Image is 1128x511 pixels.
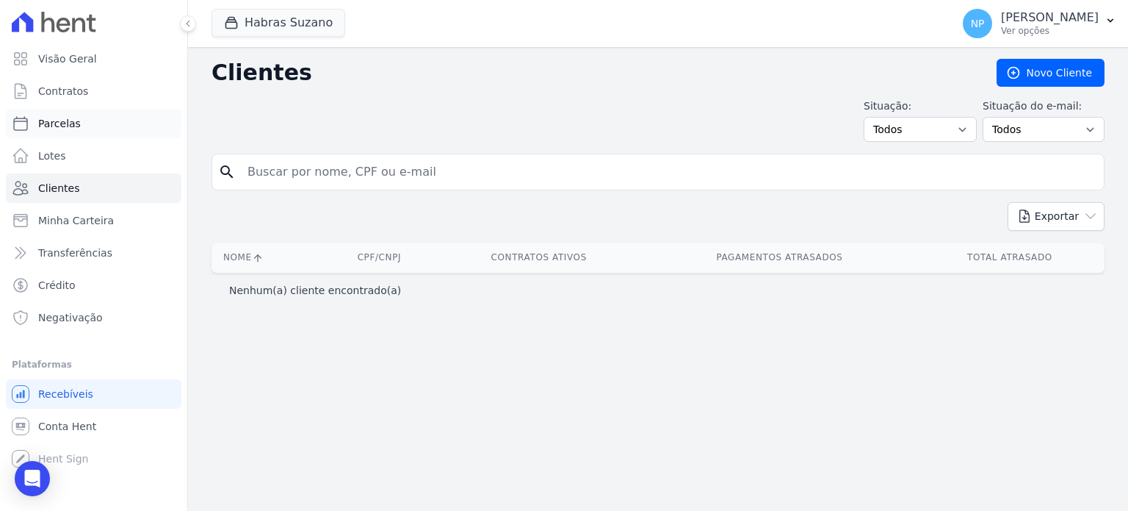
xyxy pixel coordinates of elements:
[38,213,114,228] span: Minha Carteira
[211,9,345,37] button: Habras Suzano
[6,238,181,268] a: Transferências
[38,181,79,196] span: Clientes
[325,243,433,273] th: CPF/CNPJ
[6,206,181,235] a: Minha Carteira
[211,243,325,273] th: Nome
[38,84,88,99] span: Contratos
[38,278,76,293] span: Crédito
[6,44,181,74] a: Visão Geral
[971,18,985,29] span: NP
[915,243,1104,273] th: Total Atrasado
[997,59,1104,87] a: Novo Cliente
[38,419,96,434] span: Conta Hent
[38,116,81,131] span: Parcelas
[6,271,181,300] a: Crédito
[6,174,181,203] a: Clientes
[1001,25,1099,37] p: Ver opções
[1008,202,1104,231] button: Exportar
[6,109,181,138] a: Parcelas
[6,141,181,171] a: Lotes
[38,51,97,66] span: Visão Geral
[644,243,915,273] th: Pagamentos Atrasados
[6,76,181,106] a: Contratos
[1001,10,1099,25] p: [PERSON_NAME]
[38,387,93,401] span: Recebíveis
[211,60,973,86] h2: Clientes
[38,310,103,325] span: Negativação
[983,99,1104,114] label: Situação do e-mail:
[12,356,176,374] div: Plataformas
[6,379,181,409] a: Recebíveis
[239,157,1098,187] input: Buscar por nome, CPF ou e-mail
[864,99,977,114] label: Situação:
[951,3,1128,44] button: NP [PERSON_NAME] Ver opções
[38,246,112,260] span: Transferências
[15,461,50,496] div: Open Intercom Messenger
[433,243,644,273] th: Contratos Ativos
[229,283,401,298] p: Nenhum(a) cliente encontrado(a)
[38,149,66,163] span: Lotes
[6,303,181,332] a: Negativação
[6,412,181,441] a: Conta Hent
[218,163,236,181] i: search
